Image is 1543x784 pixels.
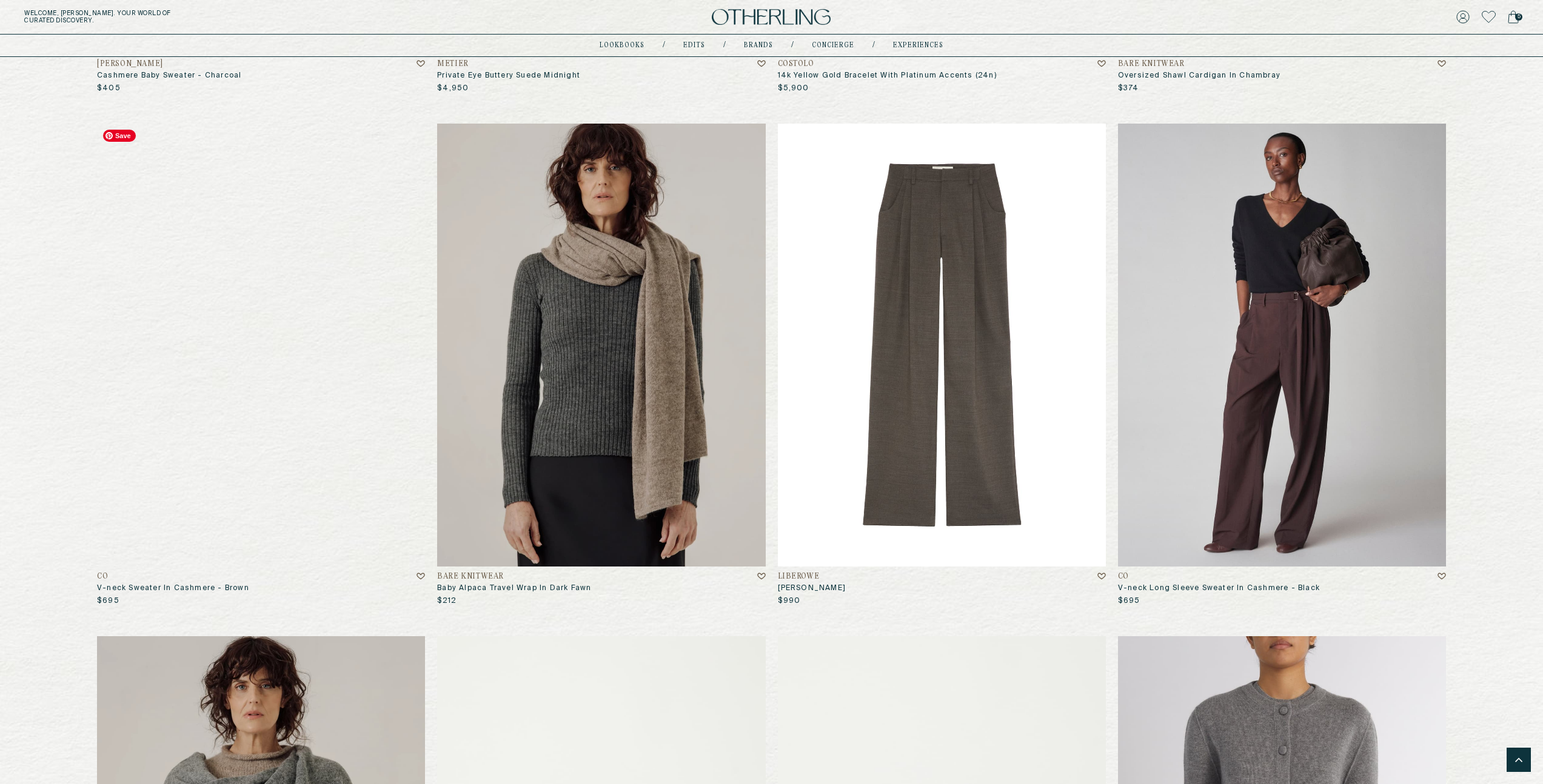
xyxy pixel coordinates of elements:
p: $695 [1118,596,1140,606]
div: / [663,41,665,50]
h3: 14k Yellow Gold Bracelet With Platinum Accents (24n) [778,71,1106,81]
p: $5,900 [778,84,809,93]
img: V-Neck Sweater in Cashmere - Brown [97,124,425,566]
h4: LIBEROWE [778,573,820,581]
span: 5 [1515,13,1522,21]
a: 5 [1508,8,1519,25]
a: V-Neck Sweater in Cashmere - BrownCOV-neck Sweater In Cashmere - Brown$695 [97,124,425,606]
h4: Metier [437,60,469,68]
h4: CO [97,573,108,581]
p: $405 [97,84,121,93]
h3: Oversized Shawl Cardigan In Chambray [1118,71,1446,81]
h3: Cashmere Baby Sweater - Charcoal [97,71,425,81]
h4: [PERSON_NAME] [97,60,163,68]
h4: CO [1118,573,1129,581]
a: concierge [812,42,854,48]
p: $695 [97,596,119,606]
img: logo [712,9,831,25]
img: Baby Alpaca Travel Wrap in Dark Fawn [437,124,765,566]
a: lookbooks [600,42,644,48]
a: Edits [683,42,705,48]
h5: Welcome, [PERSON_NAME] . Your world of curated discovery. [24,10,472,24]
h3: V-neck Long Sleeve Sweater In Cashmere - Black [1118,583,1446,593]
h4: Bare Knitwear [1118,60,1185,68]
p: $212 [437,596,456,606]
h4: COSTOLO [778,60,814,68]
div: / [723,41,726,50]
h3: Private Eye Buttery Suede Midnight [437,71,765,81]
div: / [872,41,875,50]
img: V-Neck Long Sleeve Sweater in Cashmere - Black [1118,124,1446,566]
h3: Baby Alpaca Travel Wrap In Dark Fawn [437,583,765,593]
div: / [791,41,794,50]
p: $990 [778,596,801,606]
h4: Bare Knitwear [437,573,504,581]
p: $4,950 [437,84,469,93]
p: $374 [1118,84,1139,93]
a: Mocha Annie TrousersLIBEROWE[PERSON_NAME]$990 [778,124,1106,606]
a: V-Neck Long Sleeve Sweater in Cashmere - BlackCOV-neck Long Sleeve Sweater In Cashmere - Black$695 [1118,124,1446,606]
a: Brands [744,42,773,48]
h3: V-neck Sweater In Cashmere - Brown [97,583,425,593]
h3: [PERSON_NAME] [778,583,1106,593]
span: Save [103,130,136,142]
a: Baby Alpaca Travel Wrap in Dark FawnBare KnitwearBaby Alpaca Travel Wrap In Dark Fawn$212 [437,124,765,606]
img: Mocha Annie Trousers [778,124,1106,566]
a: experiences [893,42,943,48]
